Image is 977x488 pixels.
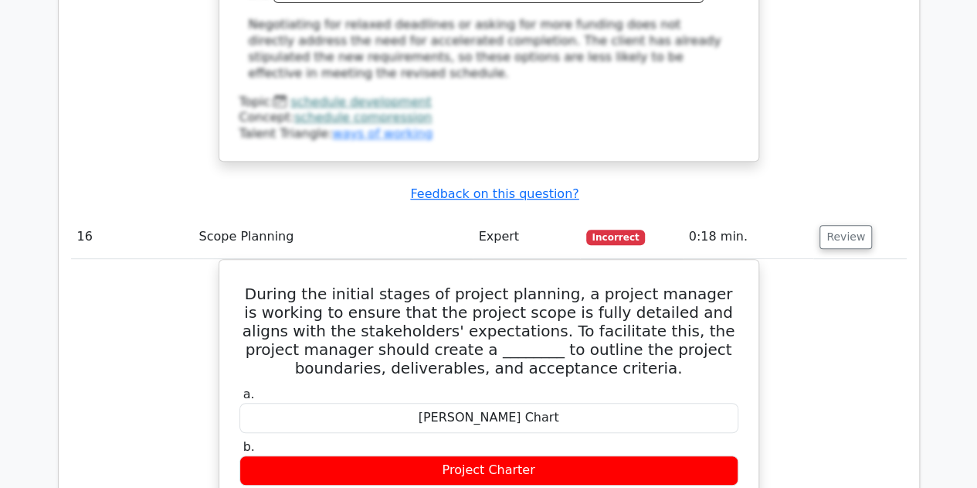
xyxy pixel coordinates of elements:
button: Review [819,225,872,249]
td: Scope Planning [193,215,473,259]
a: Feedback on this question? [410,186,578,201]
span: Incorrect [586,230,646,245]
span: a. [243,387,255,401]
span: b. [243,439,255,454]
td: 0:18 min. [683,215,814,259]
td: 16 [71,215,193,259]
td: Expert [473,215,580,259]
a: ways of working [332,126,433,141]
div: Talent Triangle: [239,94,738,142]
div: [PERSON_NAME] Chart [239,403,738,433]
div: Topic: [239,94,738,111]
a: schedule development [290,94,431,109]
div: Concept: [239,110,738,126]
div: Project Charter [239,456,738,486]
h5: During the initial stages of project planning, a project manager is working to ensure that the pr... [238,285,740,377]
a: schedule compression [294,110,432,125]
